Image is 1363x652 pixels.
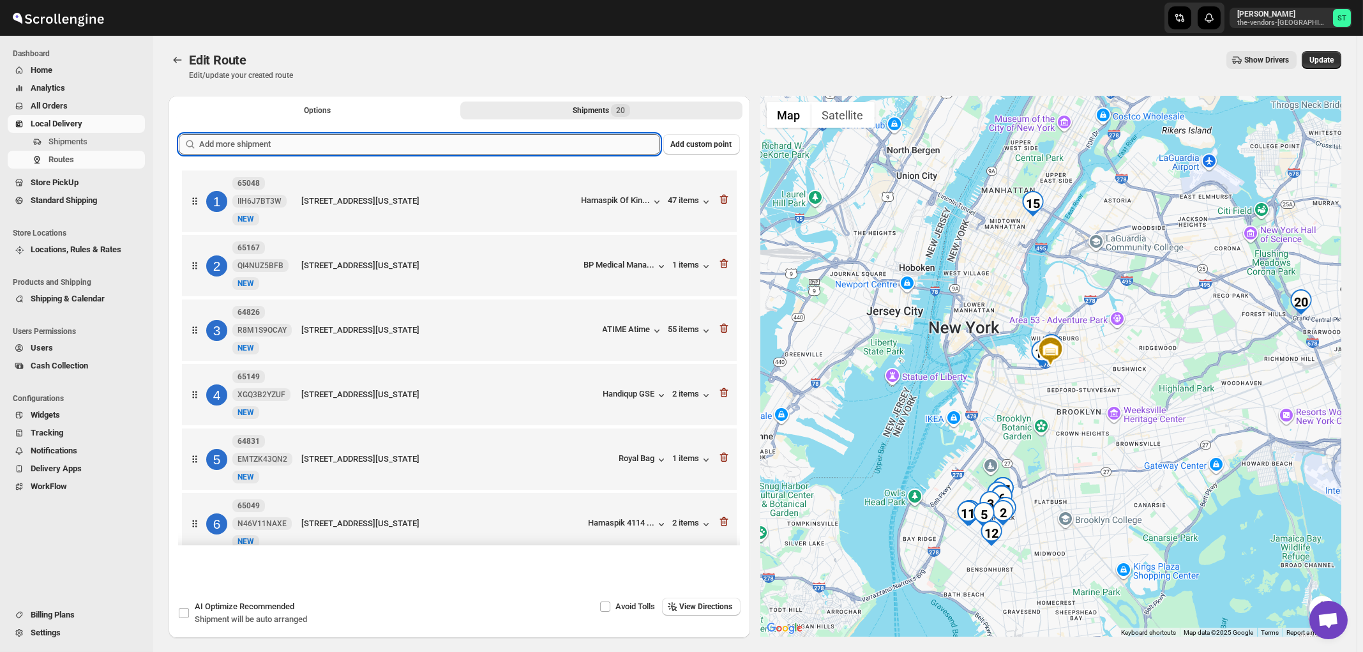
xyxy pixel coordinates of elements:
input: Add more shipment [199,134,660,155]
div: 1 items [673,260,712,273]
button: Shipments [8,133,145,151]
div: [STREET_ADDRESS][US_STATE] [301,517,584,530]
span: Widgets [31,410,60,420]
button: All Orders [8,97,145,115]
span: Store Locations [13,228,147,238]
span: NEW [237,537,254,546]
button: Shipping & Calendar [8,290,145,308]
button: Settings [8,624,145,642]
span: Notifications [31,446,77,455]
div: 2 [206,255,227,277]
span: Show Drivers [1244,55,1289,65]
div: 165048IIH6J7BT3WNewNEW[STREET_ADDRESS][US_STATE]Hamaspik Of Kin...47 items [182,171,737,232]
button: 55 items [668,324,712,337]
span: Billing Plans [31,610,75,619]
b: 65049 [237,501,260,510]
span: R8M1S9OCAY [237,325,287,335]
b: 65048 [237,179,260,188]
span: Map data ©2025 Google [1184,629,1253,636]
button: Show street map [767,102,811,128]
div: 2 items [673,518,712,531]
div: 13 [1034,339,1060,365]
div: 10 [957,500,983,526]
div: 7 [985,481,1011,507]
div: Shipments [573,104,630,117]
div: Hamaspik Of Kin... [582,195,651,205]
span: 20 [616,105,625,116]
span: All Orders [31,101,68,110]
a: Open this area in Google Maps (opens a new window) [764,620,806,637]
button: Analytics [8,79,145,97]
div: 1 [989,485,1014,510]
p: Edit/update your created route [189,70,293,80]
b: 65149 [237,372,260,381]
span: XGQ3B2YZUF [237,390,285,400]
p: the-vendors-[GEOGRAPHIC_DATA] [1237,19,1328,27]
span: NEW [237,408,254,417]
button: Routes [8,151,145,169]
span: Shipments [49,137,87,146]
span: WorkFlow [31,481,67,491]
span: IIH6J7BT3W [237,196,282,206]
p: [PERSON_NAME] [1237,9,1328,19]
div: 5 [206,449,227,470]
button: Users [8,339,145,357]
button: Show Drivers [1226,51,1297,69]
div: 2 [990,500,1016,526]
div: 1 [206,191,227,212]
div: 3 [206,320,227,341]
button: 1 items [673,453,712,466]
div: 6 [206,513,227,534]
span: Settings [31,628,61,637]
div: 47 items [668,195,712,208]
div: Open chat [1309,601,1348,639]
div: 16 [1029,340,1055,366]
span: Add custom point [671,139,732,149]
span: Edit Route [189,52,246,68]
span: Store PickUp [31,178,79,187]
span: Shipping & Calendar [31,294,105,303]
button: ATIME Atime [603,324,663,337]
img: Google [764,620,806,637]
div: [STREET_ADDRESS][US_STATE] [301,324,598,337]
span: NEW [237,473,254,481]
span: View Directions [680,602,733,612]
span: Dashboard [13,49,147,59]
span: Local Delivery [31,119,82,128]
span: EMTZK43QN2 [237,454,287,464]
span: Recommended [239,602,294,611]
div: 3 [977,491,1003,517]
div: 14 [1039,334,1064,360]
button: Cash Collection [8,357,145,375]
div: Handiqup GSE [603,389,668,402]
button: WorkFlow [8,478,145,496]
span: Products and Shipping [13,277,147,287]
span: Update [1309,55,1334,65]
span: Users [31,343,53,353]
span: Avoid Tolls [616,602,656,611]
div: 11 [955,501,981,526]
a: Terms (opens in new tab) [1261,629,1279,636]
button: Tracking [8,424,145,442]
img: ScrollEngine [10,2,106,34]
button: Update [1302,51,1341,69]
span: Users Permissions [13,326,147,337]
button: Show satellite imagery [811,102,875,128]
span: Cash Collection [31,361,88,370]
button: Royal Bag [619,453,668,466]
button: Add custom point [663,134,740,155]
div: BP Medical Mana... [584,260,655,269]
div: 4 [206,384,227,406]
div: [STREET_ADDRESS][US_STATE] [301,388,598,401]
b: 64831 [237,437,260,446]
span: Simcha Trieger [1333,9,1351,27]
div: [STREET_ADDRESS][US_STATE] [301,195,576,208]
button: Keyboard shortcuts [1121,628,1176,637]
button: Map camera controls [1309,596,1335,621]
div: 12 [979,520,1004,546]
div: 20 [1288,289,1314,315]
button: Notifications [8,442,145,460]
div: 15 [1020,191,1046,216]
button: 2 items [673,389,712,402]
span: Configurations [13,393,147,404]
